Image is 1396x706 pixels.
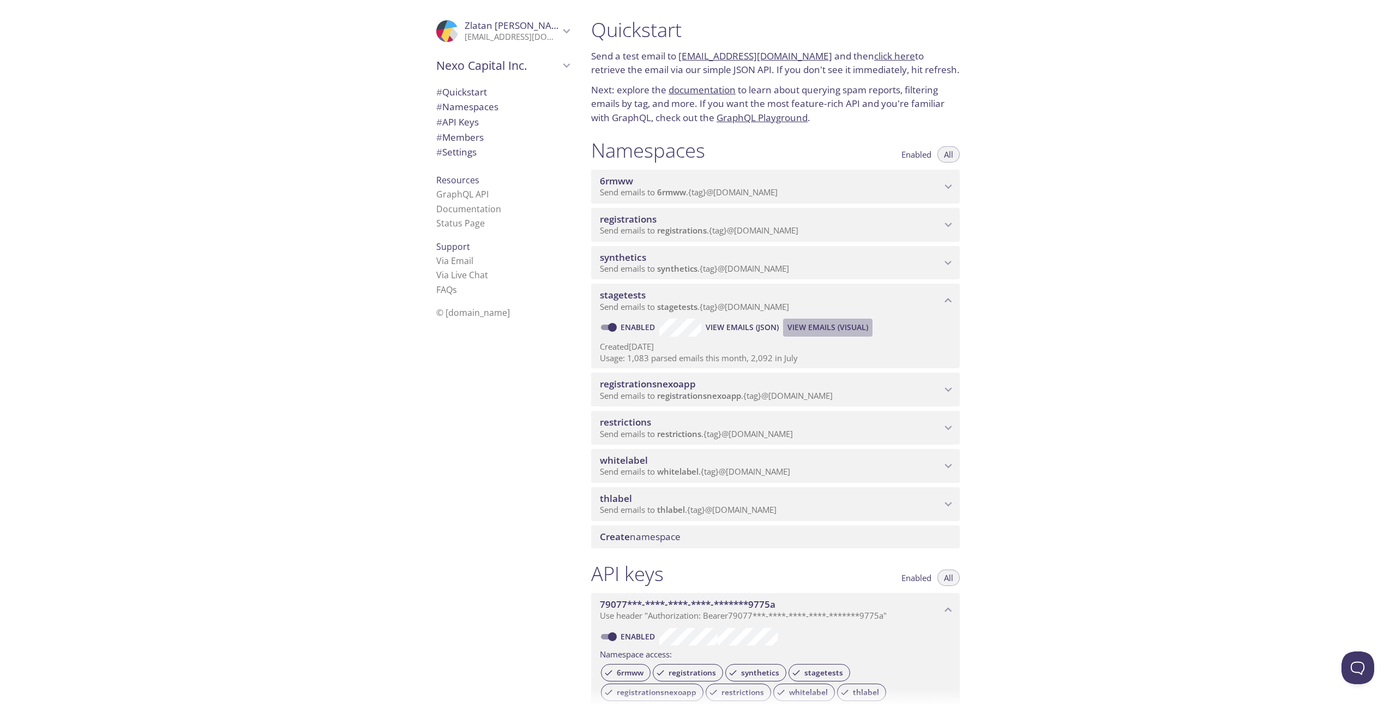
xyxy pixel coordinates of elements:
[600,301,789,312] span: Send emails to . {tag} @[DOMAIN_NAME]
[436,307,510,319] span: © [DOMAIN_NAME]
[436,58,559,73] span: Nexo Capital Inc.
[657,504,685,515] span: thlabel
[436,100,498,113] span: Namespaces
[465,19,568,32] span: Zlatan [PERSON_NAME]
[591,373,960,406] div: registrationsnexoapp namespace
[837,684,886,701] div: thlabel
[601,684,703,701] div: registrationsnexoapp
[669,83,736,96] a: documentation
[465,32,559,43] p: [EMAIL_ADDRESS][DOMAIN_NAME]
[436,217,485,229] a: Status Page
[657,390,741,401] span: registrationsnexoapp
[591,246,960,280] div: synthetics namespace
[591,411,960,445] div: restrictions namespace
[453,284,457,296] span: s
[657,301,697,312] span: stagetests
[436,86,487,98] span: Quickstart
[600,225,798,236] span: Send emails to . {tag} @[DOMAIN_NAME]
[600,263,789,274] span: Send emails to . {tag} @[DOMAIN_NAME]
[436,203,501,215] a: Documentation
[600,416,651,428] span: restrictions
[436,146,477,158] span: Settings
[600,352,951,364] p: Usage: 1,083 parsed emails this month, 2,092 in July
[619,322,659,332] a: Enabled
[428,13,578,49] div: Zlatan Ivanov
[846,687,886,697] span: thlabel
[600,390,833,401] span: Send emails to . {tag} @[DOMAIN_NAME]
[591,449,960,483] div: whitelabel namespace
[591,83,960,125] p: Next: explore the to learn about querying spam reports, filtering emails by tag, and more. If you...
[591,208,960,242] div: registrations namespace
[619,631,659,642] a: Enabled
[428,130,578,145] div: Members
[701,319,783,336] button: View Emails (JSON)
[436,174,479,186] span: Resources
[591,284,960,318] div: stagetests namespace
[436,255,473,267] a: Via Email
[787,321,868,334] span: View Emails (Visual)
[657,187,686,198] span: 6rmww
[725,664,786,681] div: synthetics
[1341,651,1374,684] iframe: Help Scout Beacon - Open
[436,188,489,200] a: GraphQL API
[600,187,778,198] span: Send emails to . {tag} @[DOMAIN_NAME]
[591,487,960,521] div: thlabel namespace
[591,170,960,204] div: 6rmww namespace
[591,17,960,42] h1: Quickstart
[436,241,470,253] span: Support
[610,668,650,678] span: 6rmww
[600,428,793,439] span: Send emails to . {tag} @[DOMAIN_NAME]
[600,251,646,264] span: synthetics
[428,145,578,160] div: Team Settings
[591,138,705,163] h1: Namespaces
[600,466,790,477] span: Send emails to . {tag} @[DOMAIN_NAME]
[436,131,484,143] span: Members
[798,668,850,678] span: stagetests
[436,116,442,128] span: #
[600,454,648,466] span: whitelabel
[600,492,632,505] span: thlabel
[428,51,578,80] div: Nexo Capital Inc.
[715,687,771,697] span: restrictions
[937,570,960,586] button: All
[591,525,960,548] div: Create namespace
[600,645,672,661] label: Namespace access:
[895,570,938,586] button: Enabled
[717,111,808,124] a: GraphQL Playground
[428,115,578,130] div: API Keys
[678,50,832,62] a: [EMAIL_ADDRESS][DOMAIN_NAME]
[591,49,960,77] p: Send a test email to and then to retrieve the email via our simple JSON API. If you don't see it ...
[783,687,834,697] span: whitelabel
[657,428,701,439] span: restrictions
[653,664,723,681] div: registrations
[662,668,723,678] span: registrations
[436,146,442,158] span: #
[895,146,938,163] button: Enabled
[591,561,664,586] h1: API keys
[428,85,578,100] div: Quickstart
[600,289,646,301] span: stagetests
[436,269,488,281] a: Via Live Chat
[436,116,479,128] span: API Keys
[601,664,651,681] div: 6rmww
[657,466,699,477] span: whitelabel
[428,99,578,115] div: Namespaces
[600,341,951,352] p: Created [DATE]
[436,131,442,143] span: #
[436,100,442,113] span: #
[600,378,696,390] span: registrationsnexoapp
[773,684,835,701] div: whitelabel
[436,284,457,296] a: FAQ
[600,213,657,225] span: registrations
[600,530,630,543] span: Create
